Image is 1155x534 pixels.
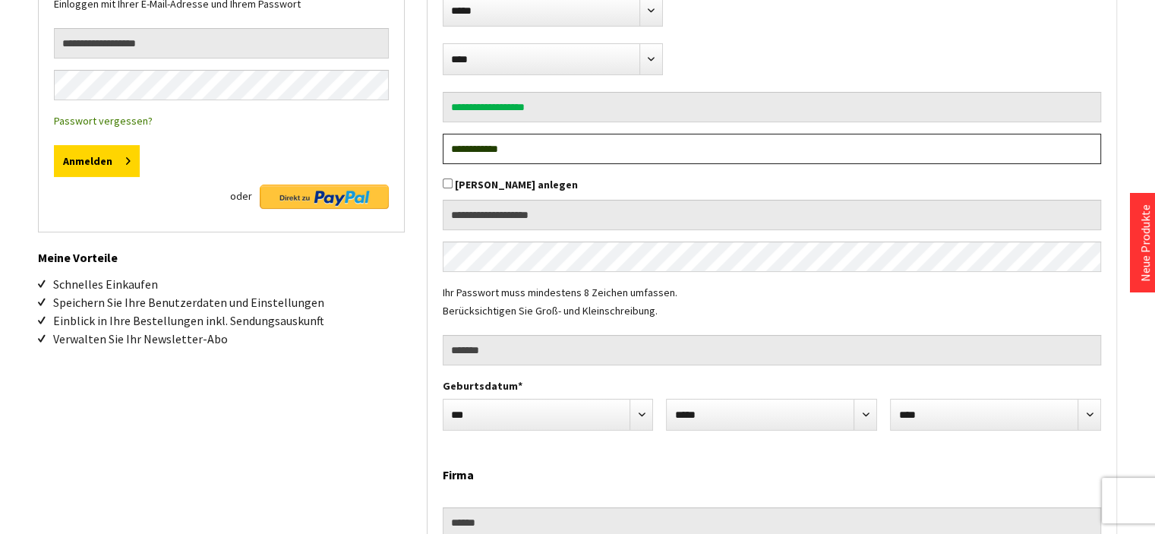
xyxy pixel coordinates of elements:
li: Einblick in Ihre Bestellungen inkl. Sendungsauskunft [53,311,405,330]
a: Passwort vergessen? [54,114,153,128]
li: Verwalten Sie Ihr Newsletter-Abo [53,330,405,348]
label: [PERSON_NAME] anlegen [455,178,578,191]
span: oder [230,185,252,207]
li: Speichern Sie Ihre Benutzerdaten und Einstellungen [53,293,405,311]
h2: Firma [443,450,1101,492]
li: Schnelles Einkaufen [53,275,405,293]
div: Ihr Passwort muss mindestens 8 Zeichen umfassen. Berücksichtigen Sie Groß- und Kleinschreibung. [443,283,1101,335]
img: Direkt zu PayPal Button [260,185,389,209]
label: Geburtsdatum* [443,377,1101,395]
button: Anmelden [54,145,140,177]
a: Neue Produkte [1138,204,1153,282]
h2: Meine Vorteile [38,232,405,267]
